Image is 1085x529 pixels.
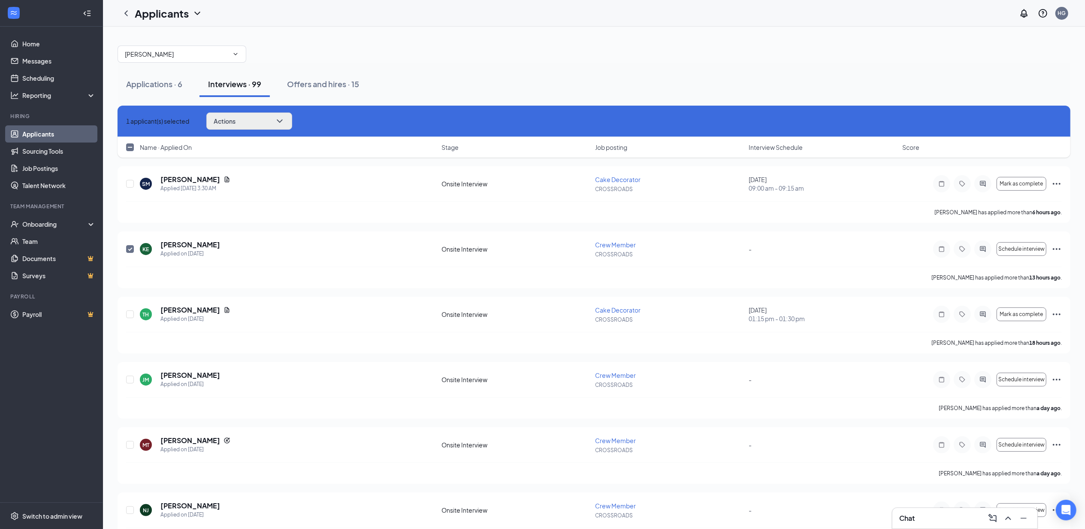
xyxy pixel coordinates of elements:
svg: WorkstreamLogo [9,9,18,17]
span: Mark as complete [1000,181,1043,187]
svg: ChevronUp [1003,513,1013,523]
span: Schedule interview [998,377,1045,383]
span: Crew Member [595,502,636,510]
b: a day ago [1037,470,1061,477]
svg: Document [224,176,230,183]
h5: [PERSON_NAME] [160,175,220,184]
svg: Minimize [1019,513,1029,523]
button: Minimize [1017,511,1031,525]
a: SurveysCrown [22,267,96,284]
b: a day ago [1037,405,1061,411]
input: All Job Postings [125,49,229,59]
div: Onsite Interview [442,506,590,514]
span: - [749,506,752,514]
div: Onsite Interview [442,245,590,253]
svg: Ellipses [1052,179,1062,189]
p: CROSSROADS [595,512,743,519]
svg: ChevronDown [275,116,285,126]
div: HG [1058,9,1066,17]
h5: [PERSON_NAME] [160,240,220,249]
svg: Ellipses [1052,309,1062,319]
p: CROSSROADS [595,447,743,454]
span: Schedule interview [998,246,1045,252]
p: [PERSON_NAME] has applied more than . [931,339,1062,347]
svg: Note [937,311,947,318]
svg: ActiveChat [978,180,988,187]
div: Interviews · 99 [208,79,261,89]
span: Schedule interview [998,507,1045,513]
p: [PERSON_NAME] has applied more than . [934,209,1062,216]
svg: ActiveChat [978,246,988,252]
div: [DATE] [749,175,897,192]
div: Onsite Interview [442,375,590,384]
p: CROSSROADS [595,251,743,258]
button: Schedule interview [997,503,1046,517]
span: Actions [214,118,236,124]
div: Switch to admin view [22,512,82,520]
svg: Analysis [10,91,19,100]
svg: Tag [957,180,967,187]
svg: ChevronLeft [121,8,131,18]
h5: [PERSON_NAME] [160,436,220,445]
svg: Reapply [224,437,230,444]
svg: QuestionInfo [1038,8,1048,18]
button: ComposeMessage [986,511,1000,525]
button: Mark as complete [997,177,1046,191]
span: Crew Member [595,371,636,379]
span: Job posting [595,143,627,152]
span: Crew Member [595,241,636,249]
span: - [749,245,752,253]
button: Mark as complete [997,307,1046,321]
h1: Applicants [135,6,189,21]
svg: ActiveChat [978,507,988,514]
div: Onsite Interview [442,179,590,188]
div: Onsite Interview [442,441,590,449]
button: ActionsChevronDown [206,112,292,130]
span: Cake Decorator [595,176,641,183]
div: Onsite Interview [442,310,590,319]
a: Sourcing Tools [22,143,96,160]
svg: ChevronDown [192,8,202,18]
a: Scheduling [22,70,96,87]
svg: ChevronDown [232,51,239,58]
div: Applied on [DATE] [160,249,220,258]
svg: Ellipses [1052,374,1062,385]
svg: Tag [957,441,967,448]
a: Talent Network [22,177,96,194]
h3: Chat [899,514,915,523]
svg: Notifications [1019,8,1029,18]
svg: Collapse [83,9,91,18]
svg: ActiveChat [978,311,988,318]
svg: Ellipses [1052,440,1062,450]
div: TH [143,311,149,318]
b: 6 hours ago [1032,209,1061,216]
a: Messages [22,52,96,70]
a: Home [22,35,96,52]
div: Onboarding [22,220,88,228]
span: - [749,376,752,383]
svg: UserCheck [10,220,19,228]
svg: Note [937,507,947,514]
div: Applied on [DATE] [160,315,230,323]
span: Crew Member [595,437,636,444]
a: Applicants [22,125,96,143]
span: 09:00 am - 09:15 am [749,184,897,192]
span: Name · Applied On [140,143,192,152]
span: Interview Schedule [749,143,803,152]
a: DocumentsCrown [22,250,96,267]
span: Cake Decorator [595,306,641,314]
span: 1 applicant(s) selected [126,116,189,126]
svg: Tag [957,376,967,383]
div: Reporting [22,91,96,100]
div: NJ [143,507,149,514]
svg: Tag [957,246,967,252]
b: 13 hours ago [1029,274,1061,281]
svg: Note [937,441,947,448]
span: Score [902,143,919,152]
svg: Ellipses [1052,244,1062,254]
p: [PERSON_NAME] has applied more than . [931,274,1062,281]
div: Applied on [DATE] [160,511,220,519]
div: Payroll [10,293,94,300]
div: SM [142,180,150,188]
